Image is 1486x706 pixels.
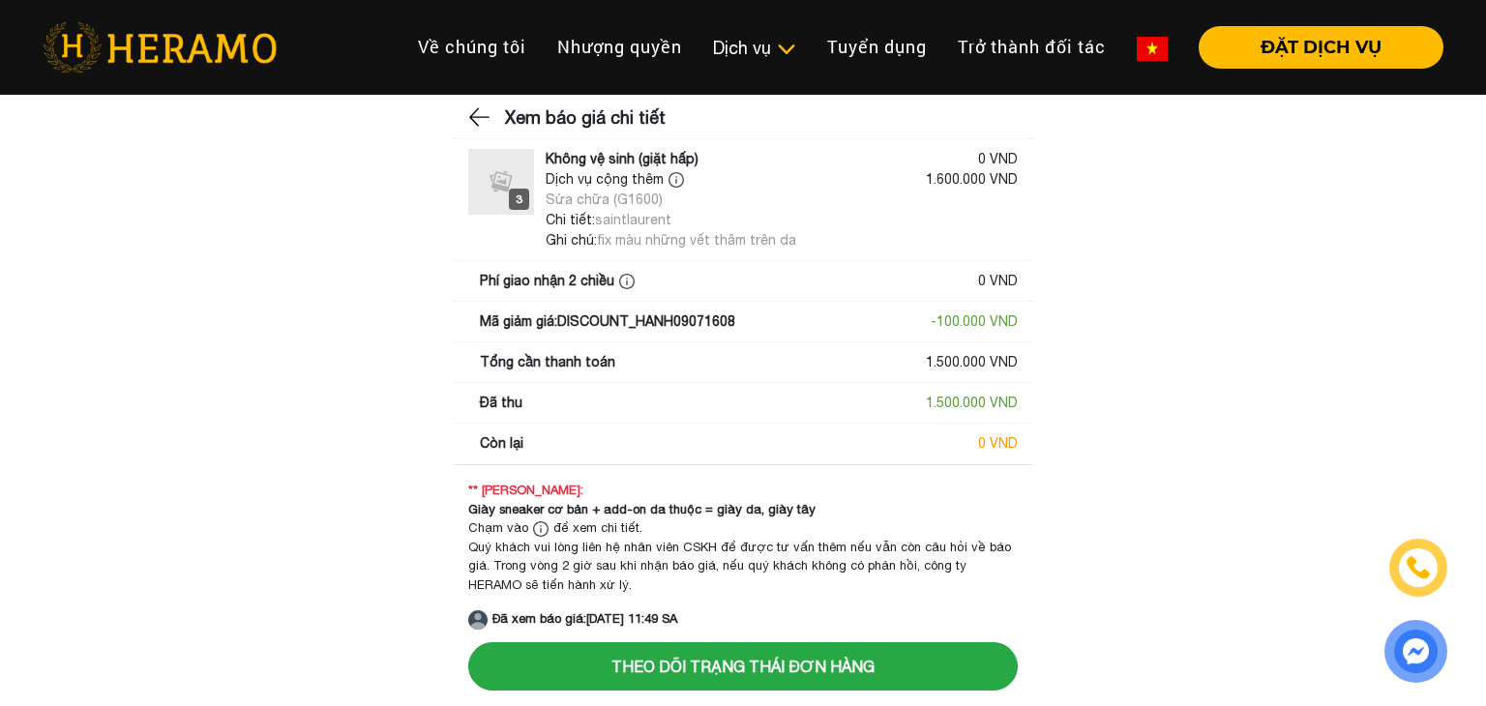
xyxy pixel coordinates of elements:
[492,611,677,626] strong: Đã xem báo giá: [DATE] 11:49 SA
[546,232,597,248] span: Ghi chú:
[926,169,1018,210] div: 1.600.000 VND
[978,271,1018,291] div: 0 VND
[480,311,735,332] div: Mã giảm giá: DISCOUNT_HANH09071608
[978,433,1018,454] div: 0 VND
[542,26,698,68] a: Nhượng quyền
[597,232,796,248] span: fix màu những vết thâm trên da
[468,610,488,630] img: account
[43,22,277,73] img: heramo-logo.png
[468,483,583,497] strong: ** [PERSON_NAME]:
[480,433,523,454] div: Còn lại
[468,642,1018,691] button: Theo dõi trạng thái đơn hàng
[942,26,1121,68] a: Trở thành đối tác
[713,35,796,61] div: Dịch vụ
[546,169,689,190] div: Dịch vụ cộng thêm
[1405,554,1432,581] img: phone-icon
[533,521,549,537] img: info
[812,26,942,68] a: Tuyển dụng
[468,502,816,516] strong: Giày sneaker cơ bản + add-on da thuộc = giày da, giày tây
[480,352,615,372] div: Tổng cần thanh toán
[468,538,1018,595] div: Quý khách vui lòng liên hệ nhân viên CSKH để được tư vấn thêm nếu vẫn còn câu hỏi về báo giá. Tro...
[402,26,542,68] a: Về chúng tôi
[1199,26,1443,69] button: ĐẶT DỊCH VỤ
[1137,37,1168,61] img: vn-flag.png
[480,393,522,413] div: Đã thu
[480,271,639,291] div: Phí giao nhận 2 chiều
[926,393,1018,413] div: 1.500.000 VND
[776,40,796,59] img: subToggleIcon
[468,103,493,132] img: back
[926,352,1018,372] div: 1.500.000 VND
[468,518,1018,538] div: Chạm vào để xem chi tiết.
[509,189,529,210] div: 3
[619,274,635,289] img: info
[546,212,595,227] span: Chi tiết:
[978,149,1018,169] div: 0 VND
[669,172,684,188] img: info
[546,149,698,169] div: Không vệ sinh (giặt hấp)
[505,94,666,142] h3: Xem báo giá chi tiết
[1392,542,1444,594] a: phone-icon
[546,190,689,210] div: Sửa chữa (G1600)
[595,212,671,227] span: saintlaurent
[931,311,1018,332] div: - 100.000 VND
[1183,39,1443,56] a: ĐẶT DỊCH VỤ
